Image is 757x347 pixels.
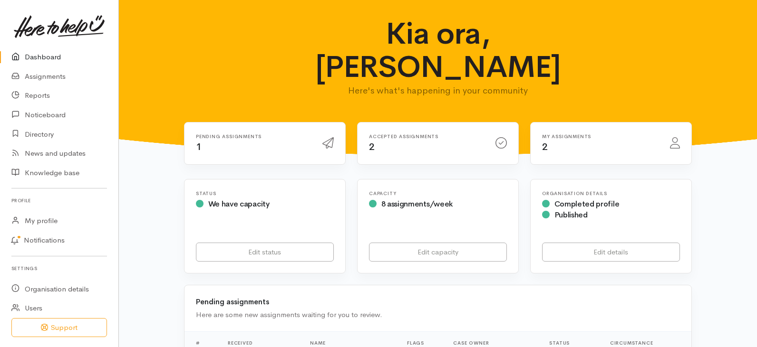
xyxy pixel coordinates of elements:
span: 8 assignments/week [381,199,453,209]
h6: Profile [11,194,107,207]
h6: My assignments [542,134,659,139]
span: 2 [542,141,548,153]
a: Edit details [542,243,680,262]
h1: Kia ora, [PERSON_NAME] [290,17,586,84]
h6: Accepted assignments [369,134,484,139]
h6: Status [196,191,334,196]
a: Edit status [196,243,334,262]
p: Here's what's happening in your community [290,84,586,97]
span: Published [554,210,588,220]
span: 2 [369,141,375,153]
b: Pending assignments [196,297,269,306]
a: Edit capacity [369,243,507,262]
h6: Settings [11,262,107,275]
span: Completed profile [554,199,620,209]
button: Support [11,318,107,338]
h6: Organisation Details [542,191,680,196]
div: Here are some new assignments waiting for you to review. [196,309,680,320]
h6: Pending assignments [196,134,311,139]
span: We have capacity [208,199,270,209]
h6: Capacity [369,191,507,196]
span: 1 [196,141,202,153]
